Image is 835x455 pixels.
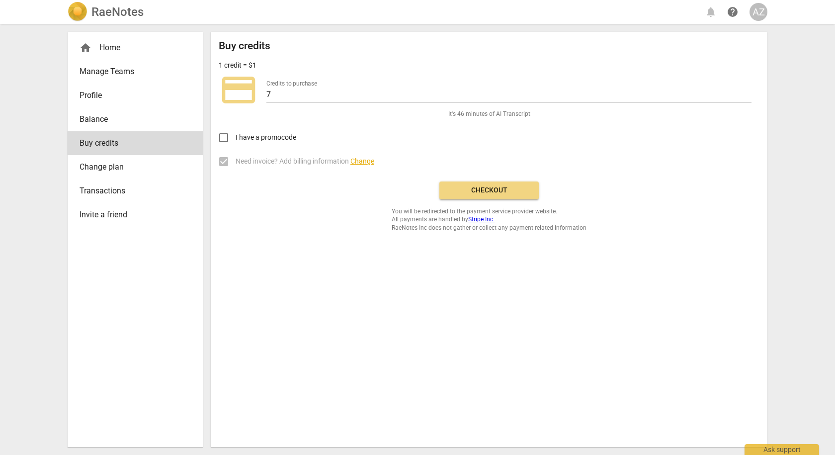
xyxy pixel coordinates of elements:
[80,137,183,149] span: Buy credits
[448,110,530,118] span: It's 46 minutes of AI Transcript
[80,42,183,54] div: Home
[750,3,767,21] button: AZ
[91,5,144,19] h2: RaeNotes
[80,90,183,101] span: Profile
[68,36,203,60] div: Home
[68,107,203,131] a: Balance
[350,157,374,165] span: Change
[266,81,317,87] label: Credits to purchase
[724,3,742,21] a: Help
[80,113,183,125] span: Balance
[80,185,183,197] span: Transactions
[68,2,144,22] a: LogoRaeNotes
[219,70,258,110] span: credit_card
[80,209,183,221] span: Invite a friend
[392,207,586,232] span: You will be redirected to the payment service provider website. All payments are handled by RaeNo...
[68,131,203,155] a: Buy credits
[727,6,739,18] span: help
[68,60,203,84] a: Manage Teams
[68,203,203,227] a: Invite a friend
[68,179,203,203] a: Transactions
[68,84,203,107] a: Profile
[468,216,495,223] a: Stripe Inc.
[68,2,87,22] img: Logo
[80,161,183,173] span: Change plan
[80,42,91,54] span: home
[447,185,531,195] span: Checkout
[439,182,539,199] button: Checkout
[236,132,296,143] span: I have a promocode
[219,60,256,71] p: 1 credit = $1
[745,444,819,455] div: Ask support
[219,40,270,52] h2: Buy credits
[80,66,183,78] span: Manage Teams
[236,156,374,167] span: Need invoice? Add billing information
[68,155,203,179] a: Change plan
